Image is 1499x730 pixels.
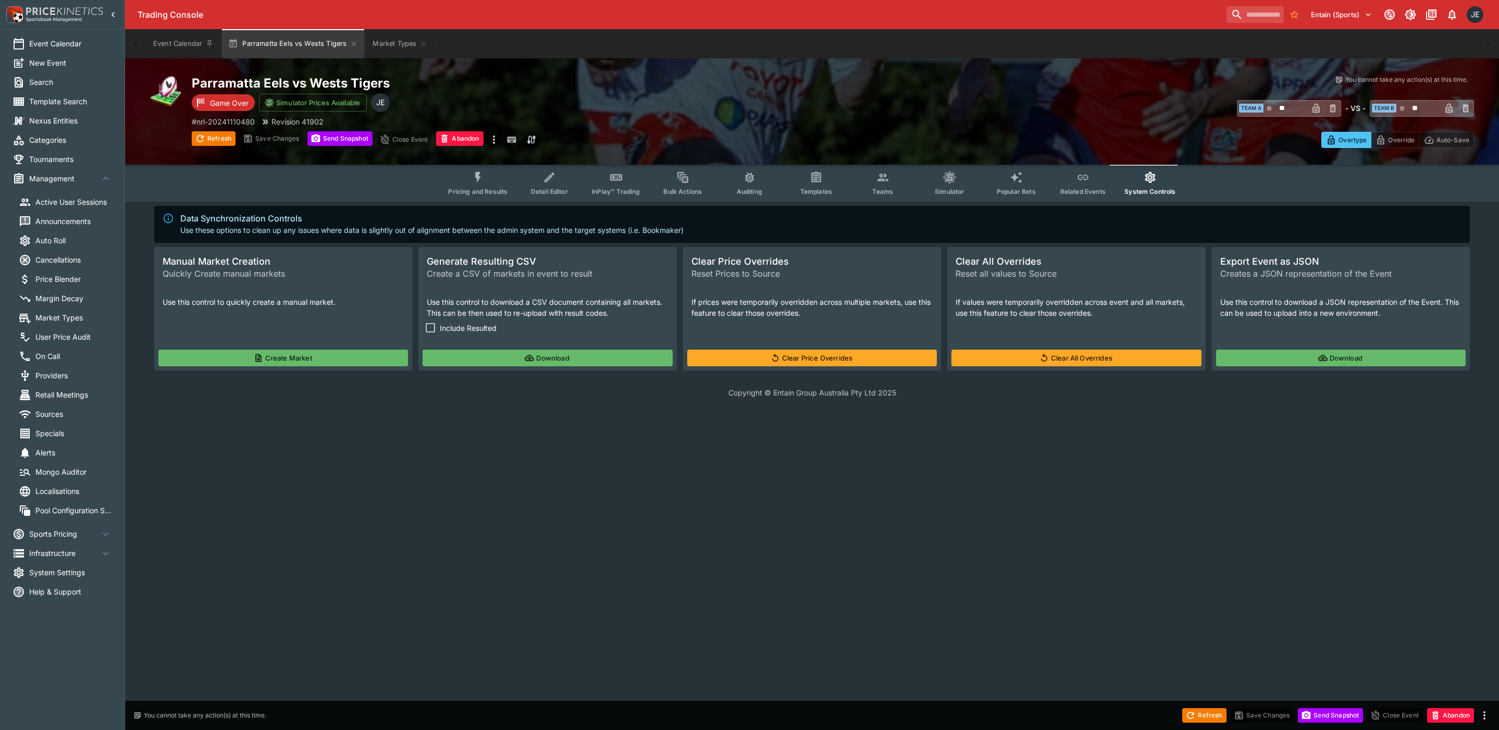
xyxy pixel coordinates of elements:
span: User Price Audit [35,331,112,342]
span: Retail Meetings [35,389,112,400]
button: Connected to PK [1380,5,1399,24]
p: If prices were temporarily overridden across multiple markets, use this feature to clear those ov... [691,296,933,318]
p: Use this control to download a JSON representation of the Event. This can be used to upload into ... [1220,296,1461,318]
div: Trading Console [138,9,1222,20]
button: Select Tenant [1305,6,1378,23]
span: Bulk Actions [663,188,702,195]
span: Auditing [737,188,762,195]
button: Event Calendar [147,29,220,58]
img: Sportsbook Management [26,17,82,22]
span: Alerts [35,447,112,458]
span: New Event [29,57,112,68]
button: more [1478,709,1491,722]
span: Related Events [1060,188,1106,195]
h6: - VS - [1345,103,1366,114]
div: Data Synchronization Controls [180,212,684,225]
span: Detail Editor [531,188,568,195]
span: Market Types [35,312,112,323]
span: Nexus Entities [29,115,112,126]
span: Teams [872,188,893,195]
div: James Edlin [371,93,390,112]
span: Manual Market Creation [163,255,404,267]
button: Clear Price Overrides [687,350,937,366]
img: rugby_league.png [150,75,183,108]
span: Pricing and Results [448,188,507,195]
span: Templates [800,188,832,195]
button: Abandon [436,131,483,146]
span: Include Resulted [440,323,497,333]
button: Notifications [1443,5,1461,24]
span: System Settings [29,567,112,578]
button: Create Market [158,350,408,366]
span: Reset all values to Source [956,267,1197,280]
span: Creates a JSON representation of the Event [1220,267,1461,280]
span: Sources [35,409,112,419]
span: Export Event as JSON [1220,255,1461,267]
span: Popular Bets [997,188,1036,195]
button: Simulator Prices Available [259,94,367,112]
span: Providers [35,370,112,381]
p: If values were temporarily overridden across event and all markets, use this feature to clear tho... [956,296,1197,318]
button: Auto-Save [1419,132,1474,148]
span: Create a CSV of markets in event to result [427,267,668,280]
button: Refresh [1182,708,1226,723]
p: Revision 41902 [271,116,324,127]
input: search [1227,6,1284,23]
span: On Call [35,351,112,362]
p: Overtype [1339,134,1367,145]
span: Template Search [29,96,112,107]
div: James Edlin [1467,6,1483,23]
span: Auto Roll [35,235,112,246]
p: You cannot take any action(s) at this time. [144,711,266,720]
div: Event type filters [440,165,1184,202]
span: InPlay™ Trading [592,188,640,195]
button: Download [423,350,672,366]
button: James Edlin [1464,3,1486,26]
button: Send Snapshot [1298,708,1363,723]
p: Use this control to quickly create a manual market. [163,296,404,307]
span: Mongo Auditor [35,466,112,477]
div: Use these options to clean up any issues where data is slightly out of alignment between the admi... [180,209,684,240]
span: Margin Decay [35,293,112,304]
span: Generate Resulting CSV [427,255,668,267]
span: Clear All Overrides [956,255,1197,267]
button: Send Snapshot [307,131,373,146]
p: Auto-Save [1436,134,1469,145]
button: Overtype [1321,132,1371,148]
span: Active User Sessions [35,196,112,207]
p: Copyright © Entain Group Australia Pty Ltd 2025 [125,387,1499,398]
span: Quickly Create manual markets [163,267,404,280]
span: Tournaments [29,154,112,165]
span: Event Calendar [29,38,112,49]
button: Override [1371,132,1419,148]
span: Announcements [35,216,112,227]
button: Toggle light/dark mode [1401,5,1420,24]
span: Team A [1239,104,1263,113]
img: PriceKinetics Logo [3,4,24,25]
p: Use this control to download a CSV document containing all markets. This can be then used to re-u... [427,296,668,318]
span: Specials [35,428,112,439]
button: Documentation [1422,5,1441,24]
h2: Copy To Clipboard [192,75,833,91]
span: Localisations [35,486,112,497]
span: Management [29,173,100,184]
span: Search [29,77,112,88]
button: Clear All Overrides [951,350,1201,366]
img: PriceKinetics [26,7,103,15]
p: Override [1388,134,1415,145]
span: Cancellations [35,254,112,265]
button: more [488,131,500,148]
span: Team B [1372,104,1396,113]
span: Infrastructure [29,548,100,559]
button: Parramatta Eels vs Wests Tigers [222,29,364,58]
p: Game Over [210,97,249,108]
p: Copy To Clipboard [192,116,255,127]
button: No Bookmarks [1286,6,1303,23]
span: Help & Support [29,586,112,597]
p: You cannot take any action(s) at this time. [1345,75,1468,84]
span: System Controls [1124,188,1175,195]
span: Categories [29,134,112,145]
span: Simulator [935,188,964,195]
span: Pool Configuration Sets [35,505,112,516]
span: Reset Prices to Source [691,267,933,280]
